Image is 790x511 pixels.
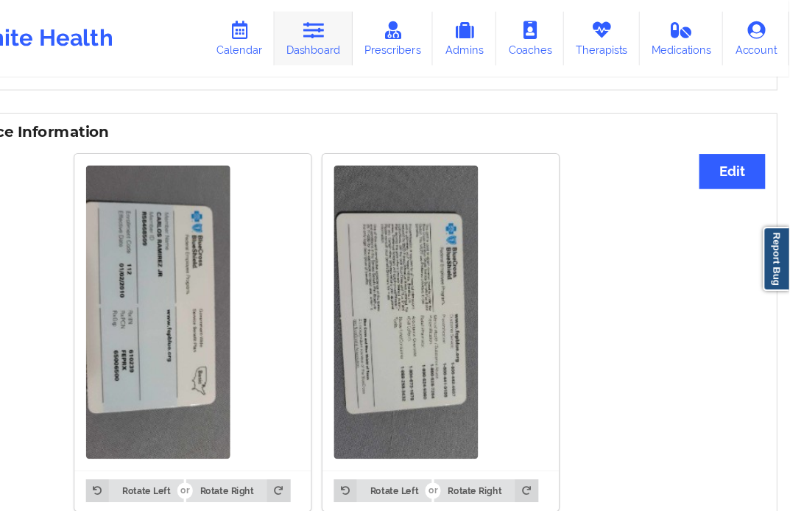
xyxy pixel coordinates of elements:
a: Account [730,10,790,59]
h4: Insurance Details [32,481,758,495]
a: Dashboard [325,10,396,59]
img: Destiny Soto [379,149,509,415]
a: Therapists [587,10,655,59]
a: Medications [655,10,731,59]
button: Rotate Left [379,433,468,454]
a: Coaches [526,10,587,59]
a: Admins [468,10,526,59]
button: Edit [709,139,769,171]
img: Destiny Soto [155,149,286,415]
h3: Insurance Information [21,111,769,128]
a: Report Bug [766,205,790,263]
button: Rotate Right [470,433,563,454]
a: Prescribers [396,10,469,59]
a: Calendar [262,10,325,59]
button: Rotate Left [155,433,244,454]
button: Rotate Right [246,433,339,454]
